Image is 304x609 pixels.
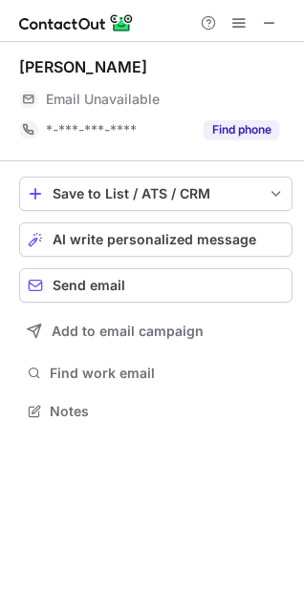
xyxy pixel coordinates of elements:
button: Send email [19,268,293,303]
button: Notes [19,398,293,425]
button: save-profile-one-click [19,177,293,211]
span: Send email [53,278,125,293]
span: AI write personalized message [53,232,256,247]
span: Email Unavailable [46,91,160,108]
div: Save to List / ATS / CRM [53,186,259,201]
button: Add to email campaign [19,314,293,348]
span: Add to email campaign [52,324,204,339]
button: Reveal Button [204,120,279,139]
span: Notes [50,403,285,420]
div: [PERSON_NAME] [19,57,147,76]
img: ContactOut v5.3.10 [19,11,134,34]
button: AI write personalized message [19,222,293,257]
span: Find work email [50,365,285,382]
button: Find work email [19,360,293,387]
